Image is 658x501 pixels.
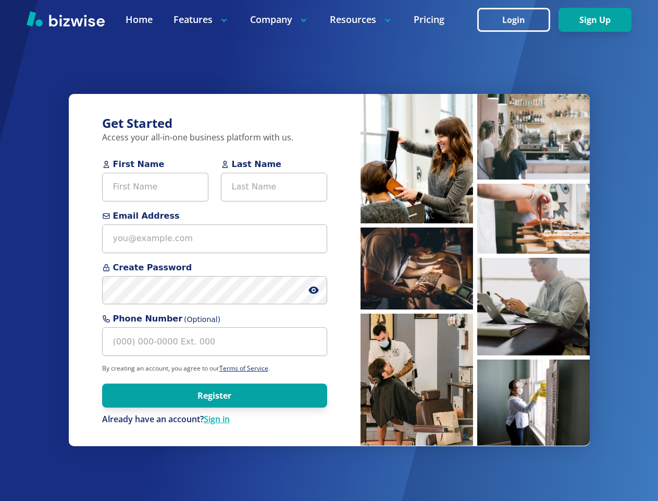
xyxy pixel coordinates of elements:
[477,360,590,446] img: Cleaner sanitizing windows
[184,314,220,325] span: (Optional)
[102,132,327,144] p: Access your all-in-one business platform with us.
[330,13,393,26] p: Resources
[102,327,327,356] input: (000) 000-0000 Ext. 000
[173,13,229,26] p: Features
[102,313,327,325] span: Phone Number
[102,158,208,171] span: First Name
[414,13,444,26] a: Pricing
[102,414,327,425] div: Already have an account?Sign in
[219,364,268,373] a: Terms of Service
[250,13,309,26] p: Company
[102,173,208,201] input: First Name
[102,414,327,425] p: Already have an account?
[102,384,327,408] button: Register
[102,224,327,253] input: you@example.com
[558,8,631,32] button: Sign Up
[204,413,230,425] a: Sign in
[102,364,327,373] p: By creating an account, you agree to our .
[102,261,327,274] span: Create Password
[477,184,590,254] img: Pastry chef making pastries
[361,314,473,446] img: Barber cutting hair
[27,11,105,27] img: Bizwise Logo
[221,158,327,171] span: Last Name
[477,258,590,355] img: Man working on laptop
[361,228,473,309] img: Man inspecting coffee beans
[477,15,558,25] a: Login
[477,8,550,32] button: Login
[102,210,327,222] span: Email Address
[102,115,327,132] h3: Get Started
[558,15,631,25] a: Sign Up
[361,94,473,223] img: Hairstylist blow drying hair
[126,13,153,26] a: Home
[477,94,590,180] img: People waiting at coffee bar
[221,173,327,201] input: Last Name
